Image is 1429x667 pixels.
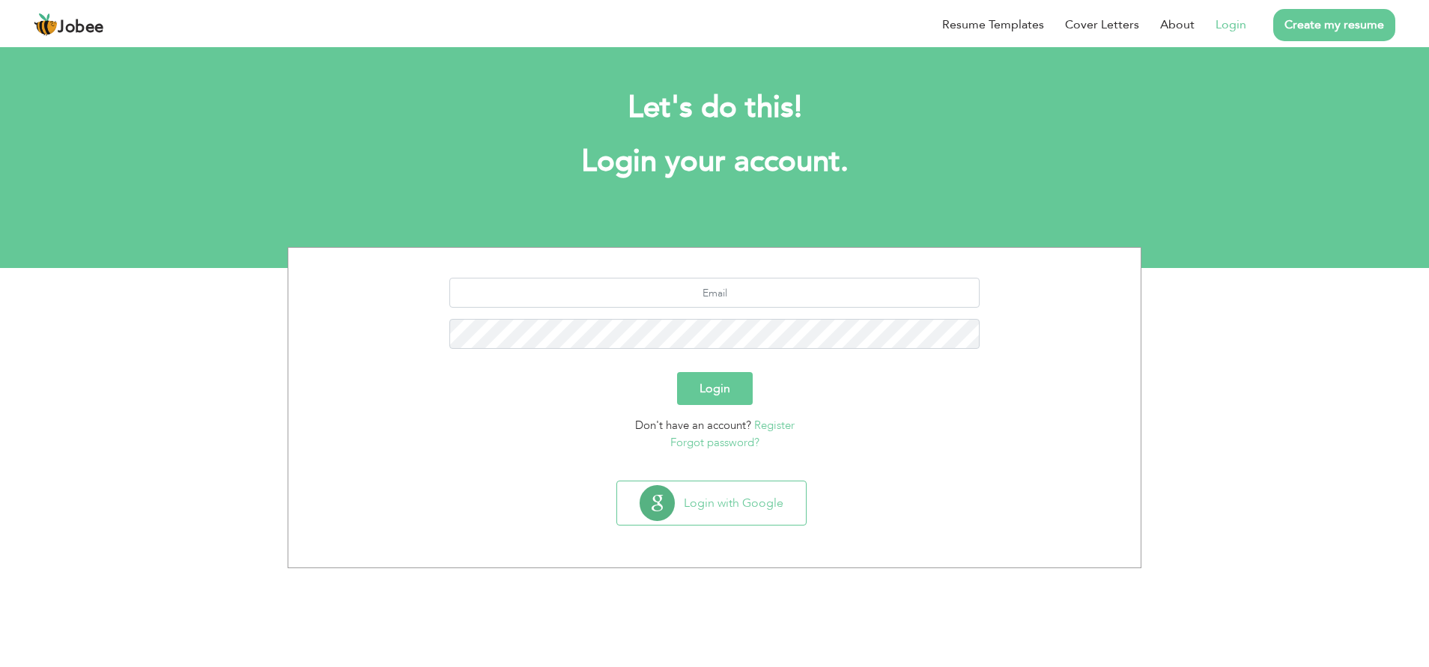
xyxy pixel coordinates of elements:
img: jobee.io [34,13,58,37]
a: Create my resume [1273,9,1395,41]
h1: Login your account. [310,142,1119,181]
a: About [1160,16,1195,34]
a: Login [1216,16,1246,34]
button: Login [677,372,753,405]
span: Jobee [58,19,104,36]
a: Cover Letters [1065,16,1139,34]
a: Register [754,418,795,433]
button: Login with Google [617,481,806,525]
h2: Let's do this! [310,88,1119,127]
a: Jobee [34,13,104,37]
input: Email [449,278,980,308]
span: Don't have an account? [635,418,751,433]
a: Resume Templates [942,16,1044,34]
a: Forgot password? [670,435,759,450]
